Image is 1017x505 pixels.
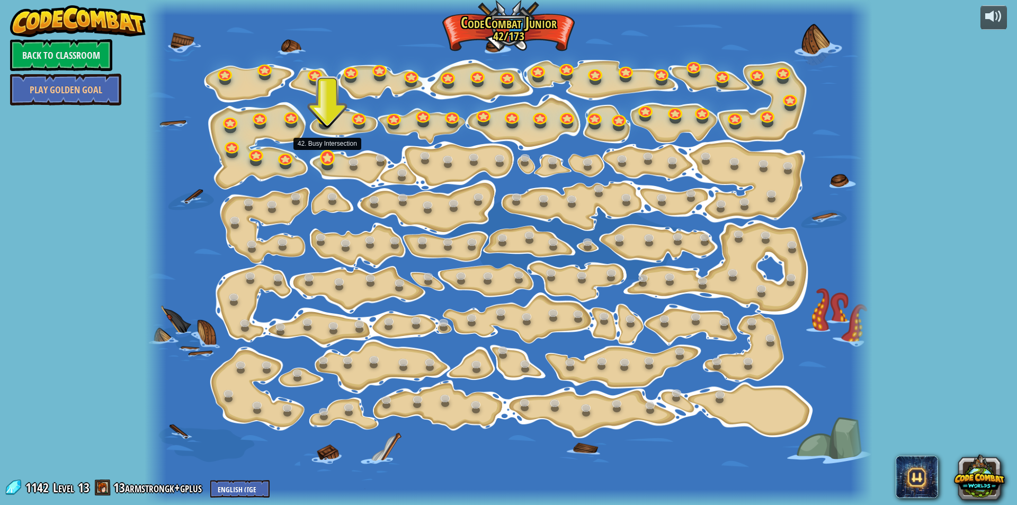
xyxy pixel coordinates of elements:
a: 13armstrongk+gplus [113,479,205,496]
span: 13 [78,479,90,496]
img: CodeCombat - Learn how to code by playing a game [10,5,146,37]
button: Adjust volume [980,5,1007,30]
a: Back to Classroom [10,39,112,71]
span: 1142 [25,479,52,496]
span: Level [53,479,74,497]
a: Play Golden Goal [10,74,121,105]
